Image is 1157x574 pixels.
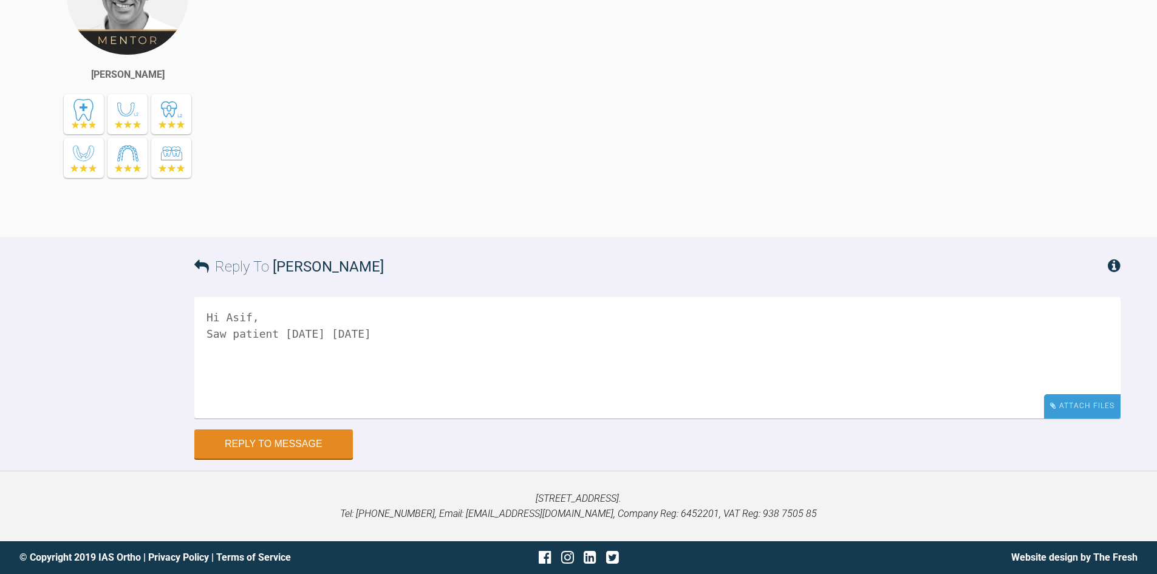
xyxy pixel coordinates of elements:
h3: Reply To [194,255,384,278]
a: Privacy Policy [148,552,209,563]
a: Website design by The Fresh [1011,552,1138,563]
p: [STREET_ADDRESS]. Tel: [PHONE_NUMBER], Email: [EMAIL_ADDRESS][DOMAIN_NAME], Company Reg: 6452201,... [19,491,1138,522]
div: [PERSON_NAME] [91,67,165,83]
div: © Copyright 2019 IAS Ortho | | [19,550,392,565]
div: Attach Files [1044,394,1121,418]
span: [PERSON_NAME] [273,258,384,275]
button: Reply to Message [194,429,353,459]
textarea: Hi Asif, Saw patient [DATE] [DATE] [194,297,1121,419]
a: Terms of Service [216,552,291,563]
